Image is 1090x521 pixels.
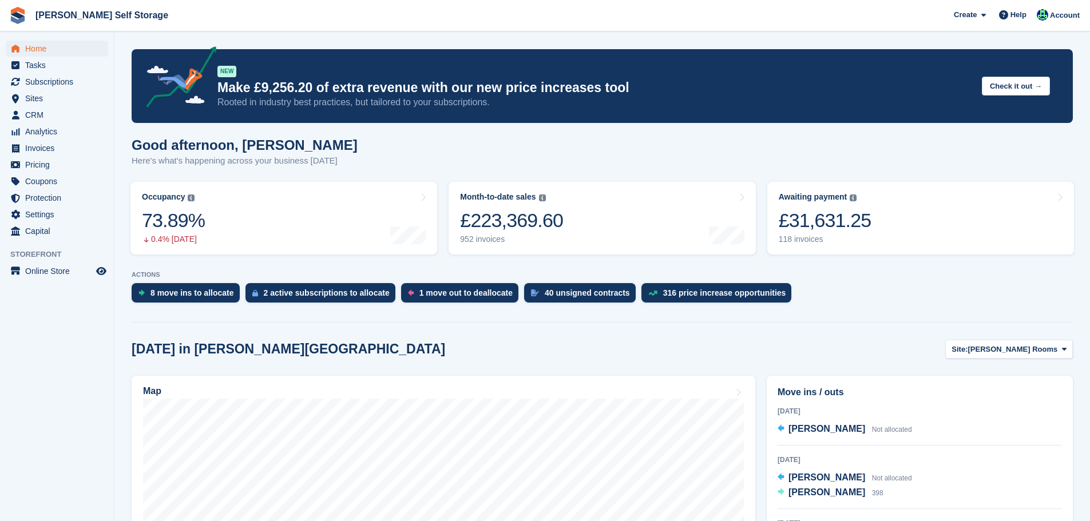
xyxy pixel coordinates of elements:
[217,66,236,77] div: NEW
[779,192,847,202] div: Awaiting payment
[419,288,513,297] div: 1 move out to deallocate
[132,341,445,357] h2: [DATE] in [PERSON_NAME][GEOGRAPHIC_DATA]
[531,289,539,296] img: contract_signature_icon-13c848040528278c33f63329250d36e43548de30e8caae1d1a13099fd9432cc5.svg
[6,124,108,140] a: menu
[252,289,258,297] img: active_subscription_to_allocate_icon-d502201f5373d7db506a760aba3b589e785aa758c864c3986d89f69b8ff3...
[6,223,108,239] a: menu
[150,288,234,297] div: 8 move ins to allocate
[788,424,865,433] span: [PERSON_NAME]
[143,386,161,396] h2: Map
[25,140,94,156] span: Invoices
[132,283,245,308] a: 8 move ins to allocate
[94,264,108,278] a: Preview store
[217,79,973,96] p: Make £9,256.20 of extra revenue with our new price increases tool
[137,46,217,112] img: price-adjustments-announcement-icon-8257ccfd72463d97f412b2fc003d46551f7dbcb40ab6d574587a9cd5c0d94...
[217,96,973,109] p: Rooted in industry best practices, but tailored to your subscriptions.
[25,190,94,206] span: Protection
[778,471,912,486] a: [PERSON_NAME] Not allocated
[767,182,1074,254] a: Awaiting payment £31,631.25 118 invoices
[132,271,1073,279] p: ACTIONS
[872,489,883,497] span: 398
[9,7,26,24] img: stora-icon-8386f47178a22dfd0bd8f6a31ec36ba5ce8667c1dd55bd0f319d3a0aa187defe.svg
[6,74,108,90] a: menu
[778,486,883,500] a: [PERSON_NAME] 398
[25,107,94,123] span: CRM
[872,425,912,433] span: Not allocated
[25,206,94,222] span: Settings
[132,137,358,153] h1: Good afternoon, [PERSON_NAME]
[460,234,563,244] div: 952 invoices
[245,283,401,308] a: 2 active subscriptions to allocate
[6,107,108,123] a: menu
[778,406,1062,416] div: [DATE]
[6,190,108,206] a: menu
[788,487,865,497] span: [PERSON_NAME]
[778,455,1062,465] div: [DATE]
[25,157,94,173] span: Pricing
[25,223,94,239] span: Capital
[1050,10,1080,21] span: Account
[6,263,108,279] a: menu
[1010,9,1026,21] span: Help
[545,288,630,297] div: 40 unsigned contracts
[641,283,798,308] a: 316 price increase opportunities
[142,192,185,202] div: Occupancy
[663,288,786,297] div: 316 price increase opportunities
[945,340,1073,359] button: Site: [PERSON_NAME] Rooms
[952,344,968,355] span: Site:
[460,192,536,202] div: Month-to-date sales
[778,385,1062,399] h2: Move ins / outs
[968,344,1058,355] span: [PERSON_NAME] Rooms
[401,283,524,308] a: 1 move out to deallocate
[142,234,205,244] div: 0.4% [DATE]
[6,206,108,222] a: menu
[264,288,390,297] div: 2 active subscriptions to allocate
[6,90,108,106] a: menu
[982,77,1050,96] button: Check it out →
[132,154,358,168] p: Here's what's happening across your business [DATE]
[6,173,108,189] a: menu
[25,41,94,57] span: Home
[31,6,173,25] a: [PERSON_NAME] Self Storage
[142,209,205,232] div: 73.89%
[648,291,657,296] img: price_increase_opportunities-93ffe204e8149a01c8c9dc8f82e8f89637d9d84a8eef4429ea346261dce0b2c0.svg
[872,474,912,482] span: Not allocated
[188,194,195,201] img: icon-info-grey-7440780725fd019a000dd9b08b2336e03edf1995a4989e88bcd33f0948082b44.svg
[6,57,108,73] a: menu
[788,472,865,482] span: [PERSON_NAME]
[138,289,145,296] img: move_ins_to_allocate_icon-fdf77a2bb77ea45bf5b3d319d69a93e2d87916cf1d5bf7949dd705db3b84f3ca.svg
[25,57,94,73] span: Tasks
[25,173,94,189] span: Coupons
[6,140,108,156] a: menu
[6,157,108,173] a: menu
[25,90,94,106] span: Sites
[6,41,108,57] a: menu
[10,249,114,260] span: Storefront
[408,289,414,296] img: move_outs_to_deallocate_icon-f764333ba52eb49d3ac5e1228854f67142a1ed5810a6f6cc68b1a99e826820c5.svg
[1037,9,1048,21] img: Jenna Kennedy
[779,209,871,232] div: £31,631.25
[539,194,546,201] img: icon-info-grey-7440780725fd019a000dd9b08b2336e03edf1995a4989e88bcd33f0948082b44.svg
[850,194,857,201] img: icon-info-grey-7440780725fd019a000dd9b08b2336e03edf1995a4989e88bcd33f0948082b44.svg
[25,263,94,279] span: Online Store
[524,283,641,308] a: 40 unsigned contracts
[25,74,94,90] span: Subscriptions
[954,9,977,21] span: Create
[779,234,871,244] div: 118 invoices
[449,182,755,254] a: Month-to-date sales £223,369.60 952 invoices
[25,124,94,140] span: Analytics
[778,422,912,437] a: [PERSON_NAME] Not allocated
[130,182,437,254] a: Occupancy 73.89% 0.4% [DATE]
[460,209,563,232] div: £223,369.60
